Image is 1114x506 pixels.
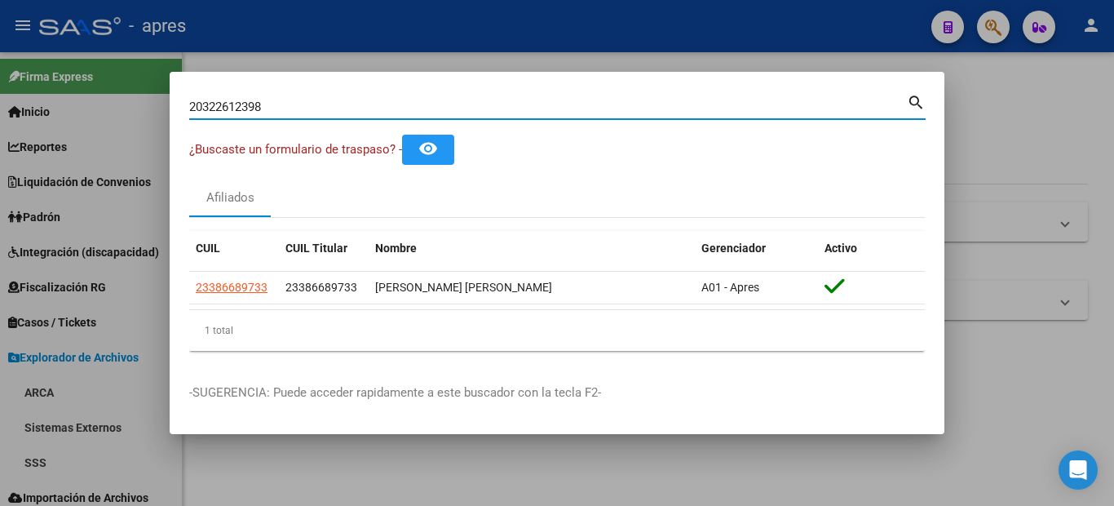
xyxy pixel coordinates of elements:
[196,281,267,294] span: 23386689733
[818,231,925,266] datatable-header-cell: Activo
[824,242,857,255] span: Activo
[285,281,357,294] span: 23386689733
[189,142,402,157] span: ¿Buscaste un formulario de traspaso? -
[189,384,925,402] p: -SUGERENCIA: Puede acceder rapidamente a este buscador con la tecla F2-
[375,242,417,255] span: Nombre
[1059,451,1098,490] div: Open Intercom Messenger
[189,310,925,351] div: 1 total
[206,189,254,207] div: Afiliados
[701,281,759,294] span: A01 - Apres
[196,242,220,255] span: CUIL
[279,231,369,266] datatable-header-cell: CUIL Titular
[375,278,688,297] div: [PERSON_NAME] [PERSON_NAME]
[695,231,818,266] datatable-header-cell: Gerenciador
[701,242,766,255] span: Gerenciador
[285,242,347,255] span: CUIL Titular
[369,231,695,266] datatable-header-cell: Nombre
[189,231,279,266] datatable-header-cell: CUIL
[907,91,926,111] mat-icon: search
[418,139,438,158] mat-icon: remove_red_eye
